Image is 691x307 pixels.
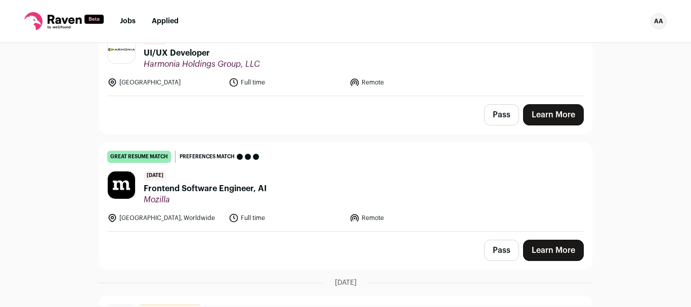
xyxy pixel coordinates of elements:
[484,104,519,125] button: Pass
[144,47,260,59] span: UI/UX Developer
[144,195,267,205] span: Mozilla
[107,213,223,223] li: [GEOGRAPHIC_DATA], Worldwide
[523,104,584,125] a: Learn More
[651,13,667,29] button: Open dropdown
[180,152,235,162] span: Preferences match
[144,171,166,181] span: [DATE]
[484,240,519,261] button: Pass
[229,213,344,223] li: Full time
[107,77,223,87] li: [GEOGRAPHIC_DATA]
[350,213,465,223] li: Remote
[144,183,267,195] span: Frontend Software Engineer, AI
[99,143,592,231] a: great resume match Preferences match [DATE] Frontend Software Engineer, AI Mozilla [GEOGRAPHIC_DA...
[335,278,357,288] span: [DATE]
[350,77,465,87] li: Remote
[523,240,584,261] a: Learn More
[651,13,667,29] div: AA
[144,59,260,69] span: Harmonia Holdings Group, LLC
[108,171,135,199] img: ed6f39911129357e39051950c0635099861b11d33cdbe02a057c56aa8f195c9d
[229,77,344,87] li: Full time
[107,151,171,163] div: great resume match
[152,18,179,25] a: Applied
[120,18,136,25] a: Jobs
[99,7,592,96] a: great resume match Preferences match [DATE] UI/UX Developer Harmonia Holdings Group, LLC [GEOGRAP...
[108,48,135,52] img: 574e9bd0fe256269bc723d689419edb129ac7248a25c1670b7a0cc1f109f3b9f.png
